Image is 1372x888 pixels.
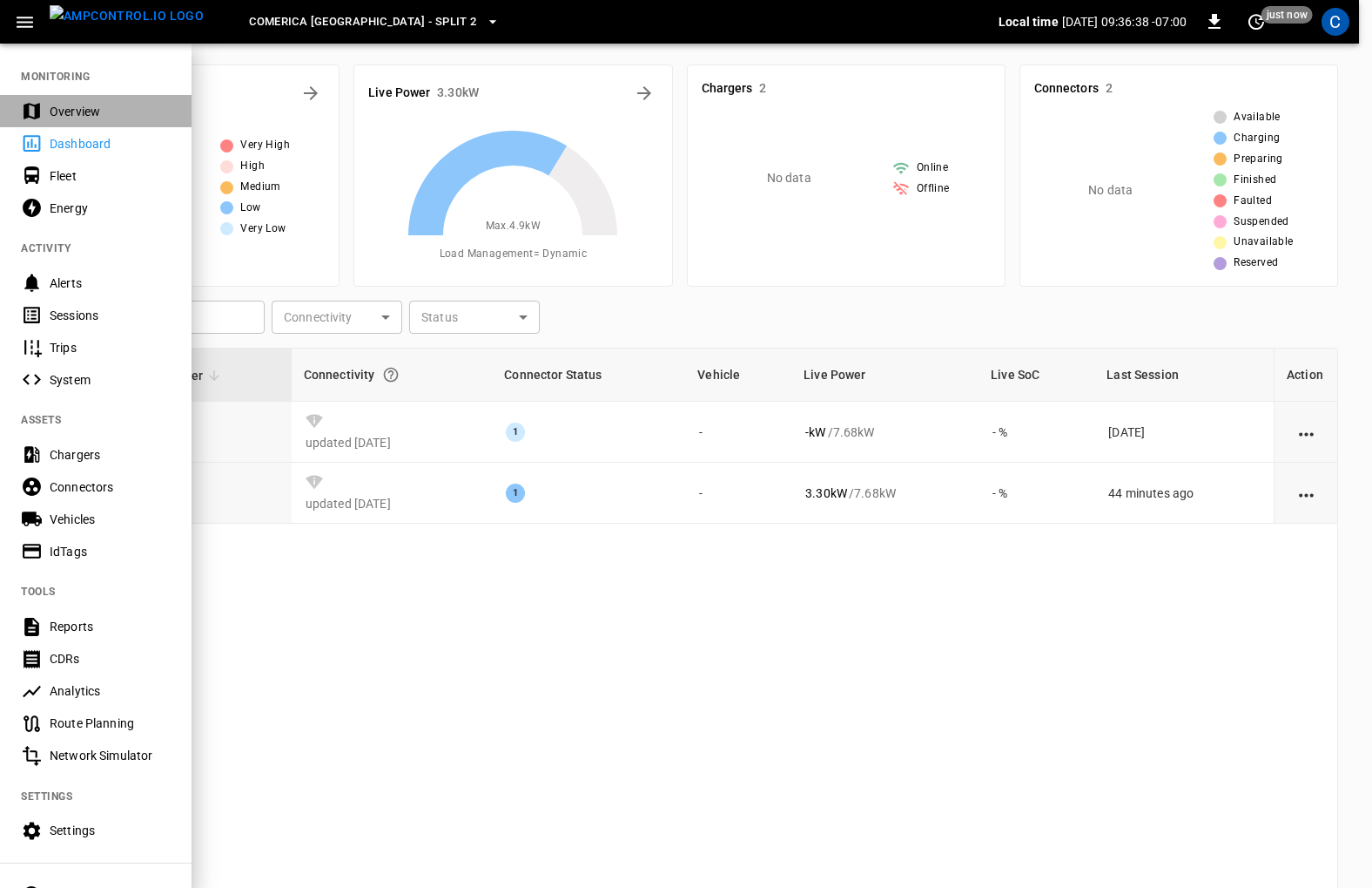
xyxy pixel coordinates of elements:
div: Trips [50,339,171,356]
p: [DATE] 09:36:38 -07:00 [1062,13,1187,31]
div: Route Planning [50,715,171,732]
div: Connectors [50,478,171,496]
div: CDRs [50,650,171,668]
div: Chargers [50,446,171,464]
div: Energy [50,200,171,217]
div: IdTags [50,543,171,560]
div: Dashboard [50,135,171,153]
div: Vehicles [50,511,171,528]
button: set refresh interval [1242,8,1270,36]
span: just now [1261,6,1313,24]
div: Alerts [50,275,171,292]
div: Reports [50,618,171,635]
span: Comerica [GEOGRAPHIC_DATA] - Split 2 [249,12,476,32]
div: Settings [50,822,171,839]
div: Overview [50,103,171,120]
div: Analytics [50,682,171,700]
p: Local time [999,13,1059,31]
img: ampcontrol.io logo [50,5,204,27]
div: Fleet [50,167,171,185]
div: System [50,371,171,389]
div: profile-icon [1322,8,1349,36]
div: Sessions [50,307,171,324]
div: Network Simulator [50,747,171,764]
